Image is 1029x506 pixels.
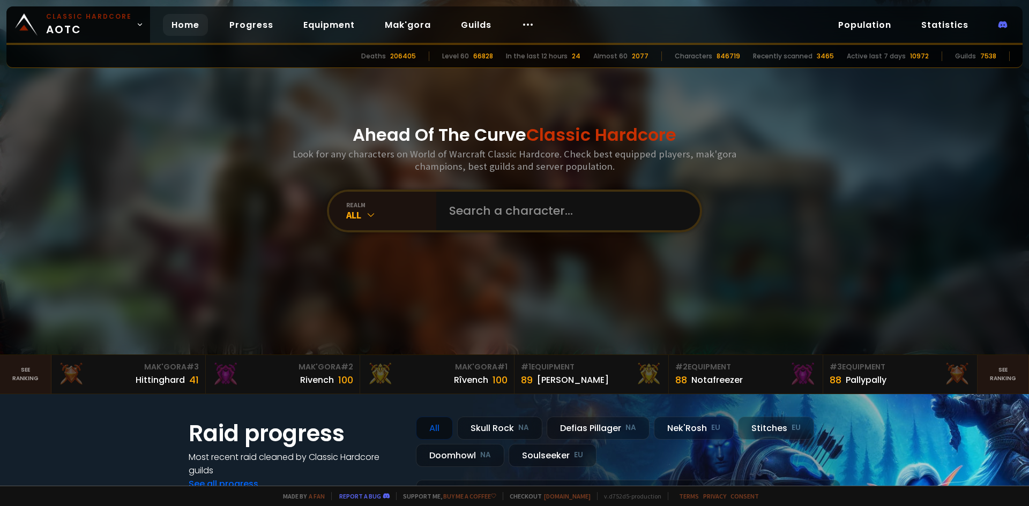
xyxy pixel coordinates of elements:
[669,355,823,394] a: #2Equipment88Notafreezer
[277,492,325,500] span: Made by
[163,14,208,36] a: Home
[711,422,720,433] small: EU
[753,51,812,61] div: Recently scanned
[830,373,841,387] div: 88
[189,450,403,477] h4: Most recent raid cleaned by Classic Hardcore guilds
[503,492,591,500] span: Checkout
[597,492,661,500] span: v. d752d5 - production
[830,361,842,372] span: # 3
[221,14,282,36] a: Progress
[738,417,814,440] div: Stitches
[593,51,628,61] div: Almost 60
[288,148,741,172] h3: Look for any characters on World of Warcraft Classic Hardcore. Check best equipped players, mak'g...
[309,492,325,500] a: a fan
[457,417,542,440] div: Skull Rock
[730,492,759,500] a: Consent
[514,355,669,394] a: #1Equipment89[PERSON_NAME]
[679,492,699,500] a: Terms
[544,492,591,500] a: [DOMAIN_NAME]
[189,478,258,490] a: See all progress
[452,14,500,36] a: Guilds
[390,51,416,61] div: 206405
[454,373,488,387] div: Rîvench
[338,373,353,387] div: 100
[846,373,886,387] div: Pallypally
[360,355,514,394] a: Mak'Gora#1Rîvench100
[509,444,596,467] div: Soulseeker
[493,373,508,387] div: 100
[521,373,533,387] div: 89
[416,417,453,440] div: All
[187,361,199,372] span: # 3
[346,201,436,209] div: realm
[497,361,508,372] span: # 1
[547,417,650,440] div: Defias Pillager
[46,12,132,21] small: Classic Hardcore
[654,417,734,440] div: Nek'Rosh
[376,14,439,36] a: Mak'gora
[189,417,403,450] h1: Raid progress
[978,355,1029,394] a: Seeranking
[6,6,150,43] a: Classic HardcoreAOTC
[526,123,676,147] span: Classic Hardcore
[480,450,491,460] small: NA
[396,492,496,500] span: Support me,
[295,14,363,36] a: Equipment
[506,51,568,61] div: In the last 12 hours
[632,51,648,61] div: 2077
[416,444,504,467] div: Doomhowl
[367,361,508,373] div: Mak'Gora
[341,361,353,372] span: # 2
[339,492,381,500] a: Report a bug
[353,122,676,148] h1: Ahead Of The Curve
[823,355,978,394] a: #3Equipment88Pallypally
[206,355,360,394] a: Mak'Gora#2Rivench100
[817,51,834,61] div: 3465
[830,14,900,36] a: Population
[691,373,743,387] div: Notafreezer
[442,51,469,61] div: Level 60
[955,51,976,61] div: Guilds
[300,373,334,387] div: Rivench
[521,361,531,372] span: # 1
[830,361,971,373] div: Equipment
[980,51,996,61] div: 7538
[136,373,185,387] div: Hittinghard
[847,51,906,61] div: Active last 7 days
[443,192,687,230] input: Search a character...
[913,14,977,36] a: Statistics
[910,51,929,61] div: 10972
[212,361,353,373] div: Mak'Gora
[675,361,816,373] div: Equipment
[675,373,687,387] div: 88
[346,209,436,221] div: All
[361,51,386,61] div: Deaths
[792,422,801,433] small: EU
[572,51,580,61] div: 24
[443,492,496,500] a: Buy me a coffee
[537,373,609,387] div: [PERSON_NAME]
[46,12,132,37] span: AOTC
[574,450,583,460] small: EU
[675,361,688,372] span: # 2
[473,51,493,61] div: 66828
[625,422,636,433] small: NA
[58,361,199,373] div: Mak'Gora
[703,492,726,500] a: Privacy
[521,361,662,373] div: Equipment
[189,373,199,387] div: 41
[518,422,529,433] small: NA
[675,51,712,61] div: Characters
[717,51,740,61] div: 846719
[51,355,206,394] a: Mak'Gora#3Hittinghard41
